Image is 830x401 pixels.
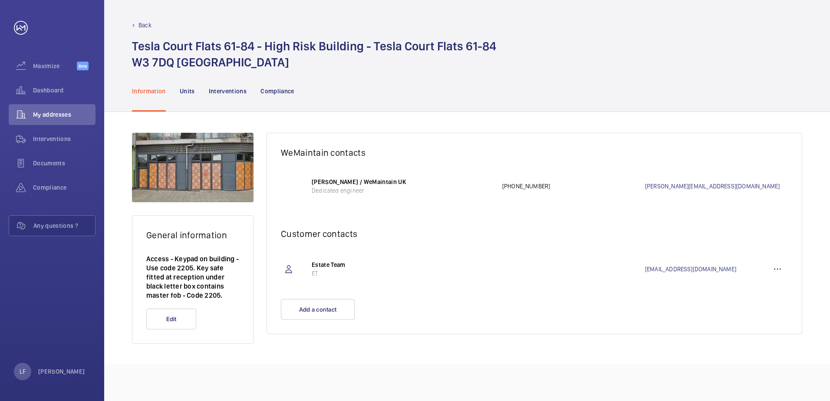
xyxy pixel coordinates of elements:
[180,87,195,95] p: Units
[138,21,152,30] p: Back
[20,367,26,376] p: LF
[209,87,247,95] p: Interventions
[132,38,496,70] h1: Tesla Court Flats 61-84 - High Risk Building - Tesla Court Flats 61-84 W3 7DQ [GEOGRAPHIC_DATA]
[33,62,77,70] span: Maximize
[146,309,196,329] button: Edit
[132,87,166,95] p: Information
[33,159,96,168] span: Documents
[312,177,494,186] p: [PERSON_NAME] / WeMaintain UK
[33,86,96,95] span: Dashboard
[38,367,85,376] p: [PERSON_NAME]
[312,269,494,278] p: ET
[312,260,494,269] p: Estate Team
[645,182,788,191] a: [PERSON_NAME][EMAIL_ADDRESS][DOMAIN_NAME]
[33,110,96,119] span: My addresses
[281,147,788,158] h2: WeMaintain contacts
[77,62,89,70] span: Beta
[33,183,96,192] span: Compliance
[502,182,645,191] p: [PHONE_NUMBER]
[281,228,788,239] h2: Customer contacts
[281,299,355,320] button: Add a contact
[146,254,239,300] p: Access - Keypad on building - Use code 2205. Key safe fitted at reception under black letter box ...
[312,186,494,195] p: Dedicated engineer
[33,221,95,230] span: Any questions ?
[33,135,96,143] span: Interventions
[146,230,239,240] h2: General information
[645,265,767,273] a: [EMAIL_ADDRESS][DOMAIN_NAME]
[260,87,294,95] p: Compliance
